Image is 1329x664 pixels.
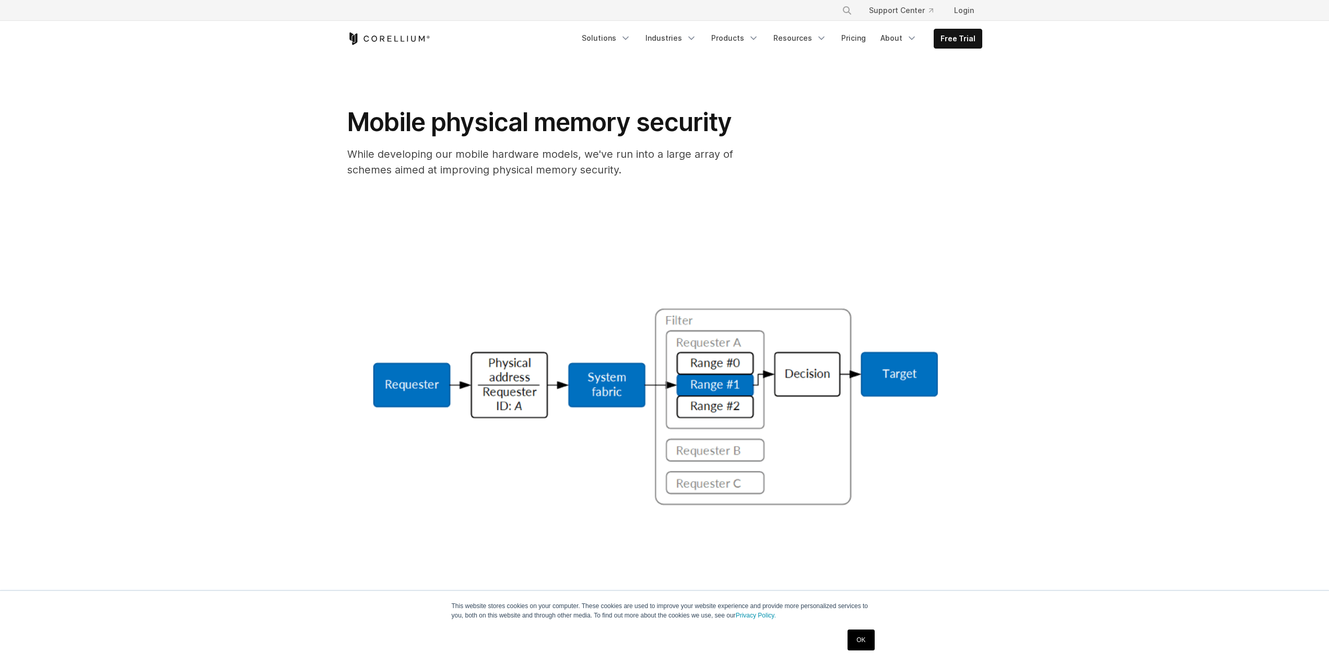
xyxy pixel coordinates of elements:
[575,29,637,48] a: Solutions
[848,630,874,650] a: OK
[934,29,982,48] a: Free Trial
[736,612,776,619] a: Privacy Policy.
[861,1,942,20] a: Support Center
[347,107,732,137] span: Mobile physical memory security
[347,228,982,584] img: Mobile physical memory security
[835,29,872,48] a: Pricing
[946,1,982,20] a: Login
[829,1,982,20] div: Navigation Menu
[575,29,982,49] div: Navigation Menu
[452,601,878,620] p: This website stores cookies on your computer. These cookies are used to improve your website expe...
[838,1,856,20] button: Search
[347,148,733,176] span: While developing our mobile hardware models, we've run into a large array of schemes aimed at imp...
[767,29,833,48] a: Resources
[347,32,430,45] a: Corellium Home
[639,29,703,48] a: Industries
[705,29,765,48] a: Products
[874,29,923,48] a: About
